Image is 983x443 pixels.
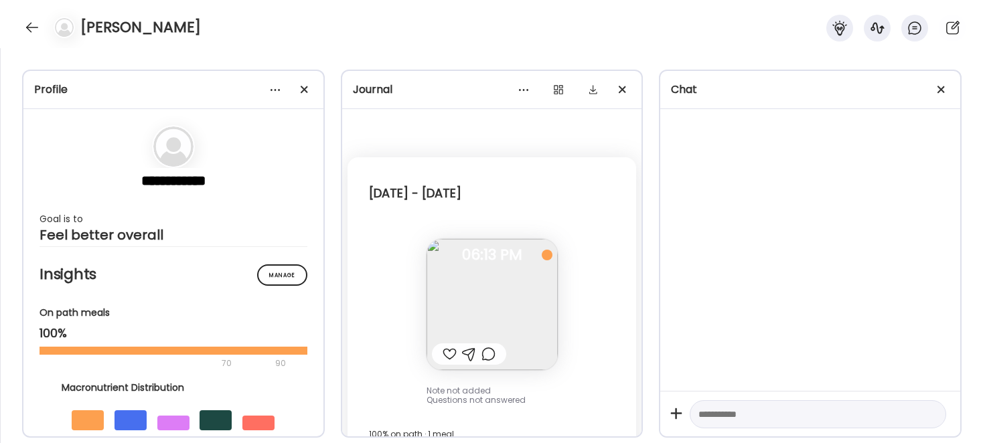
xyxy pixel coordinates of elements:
span: Questions not answered [427,394,526,406]
div: Manage [257,264,307,286]
div: 90 [274,355,287,371]
div: Chat [671,82,950,98]
div: On path meals [40,306,307,320]
img: bg-avatar-default.svg [153,126,194,167]
div: 100% [40,325,307,341]
span: Note not added [427,385,491,396]
img: images%2Fi4Can2VD5zWJ9h6gekEPhj9AtNb2%2FzFRi0Bgp69OTkFov6UHE%2FxujqcjAFVI9uvZCIaUra_240 [427,239,558,370]
img: bg-avatar-default.svg [55,18,74,37]
span: 06:13 PM [427,249,558,261]
div: 100% on path · 1 meal [369,426,615,442]
div: Goal is to [40,211,307,227]
div: Profile [34,82,313,98]
div: Macronutrient Distribution [62,381,285,395]
div: Feel better overall [40,227,307,243]
h2: Insights [40,264,307,284]
div: [DATE] - [DATE] [369,185,461,201]
div: Journal [353,82,631,98]
h4: [PERSON_NAME] [80,17,201,38]
div: 70 [40,355,271,371]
